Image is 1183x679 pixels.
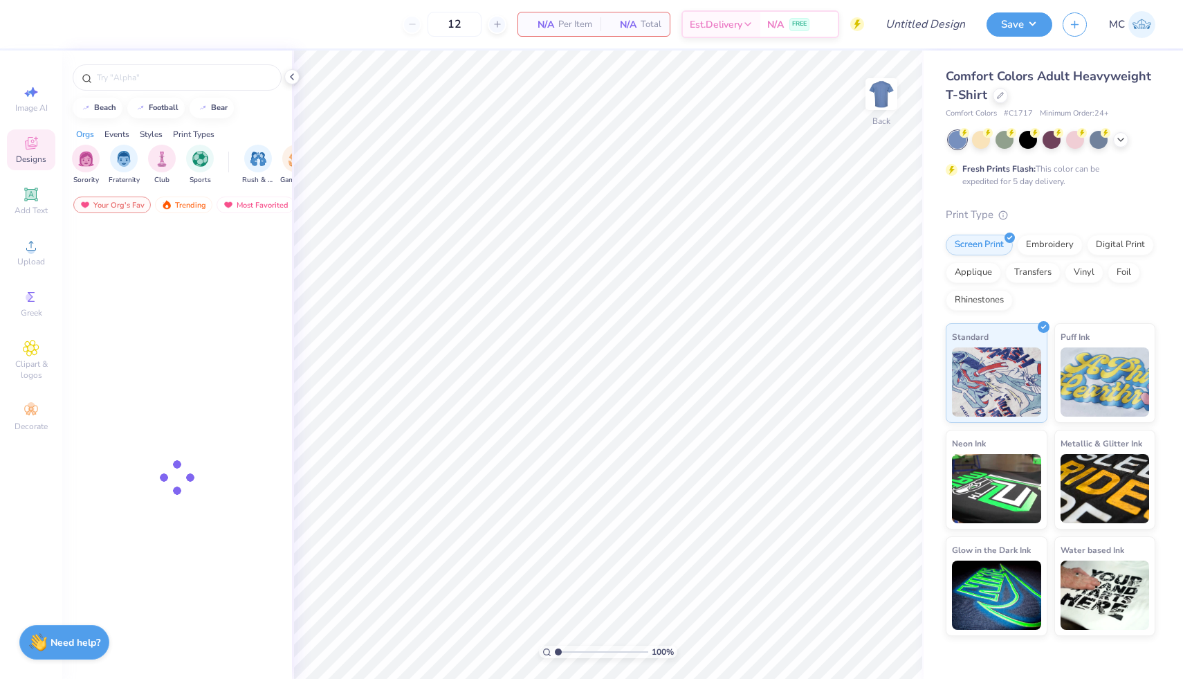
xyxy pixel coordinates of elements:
[767,17,784,32] span: N/A
[1061,454,1150,523] img: Metallic & Glitter Ink
[148,145,176,185] button: filter button
[288,151,304,167] img: Game Day Image
[16,154,46,165] span: Designs
[1128,11,1155,38] img: Mia Craig
[109,145,140,185] button: filter button
[148,145,176,185] div: filter for Club
[15,421,48,432] span: Decorate
[73,197,151,213] div: Your Org's Fav
[190,175,211,185] span: Sports
[73,175,99,185] span: Sorority
[428,12,482,37] input: – –
[116,151,131,167] img: Fraternity Image
[1017,235,1083,255] div: Embroidery
[1004,108,1033,120] span: # C1717
[872,115,890,127] div: Back
[242,145,274,185] button: filter button
[190,98,234,118] button: bear
[1065,262,1103,283] div: Vinyl
[1087,235,1154,255] div: Digital Print
[1061,329,1090,344] span: Puff Ink
[962,163,1036,174] strong: Fresh Prints Flash:
[652,646,674,658] span: 100 %
[80,104,91,112] img: trend_line.gif
[1061,347,1150,417] img: Puff Ink
[127,98,185,118] button: football
[76,128,94,141] div: Orgs
[952,561,1041,630] img: Glow in the Dark Ink
[946,290,1013,311] div: Rhinestones
[1061,543,1124,557] span: Water based Ink
[946,108,997,120] span: Comfort Colors
[952,329,989,344] span: Standard
[197,104,208,112] img: trend_line.gif
[280,145,312,185] div: filter for Game Day
[1040,108,1109,120] span: Minimum Order: 24 +
[874,10,976,38] input: Untitled Design
[609,17,636,32] span: N/A
[155,197,212,213] div: Trending
[140,128,163,141] div: Styles
[952,436,986,451] span: Neon Ink
[104,128,129,141] div: Events
[962,163,1132,188] div: This color can be expedited for 5 day delivery.
[1108,262,1140,283] div: Foil
[72,145,100,185] div: filter for Sorority
[223,200,234,210] img: most_fav.gif
[154,175,169,185] span: Club
[149,104,178,111] div: football
[792,19,807,29] span: FREE
[73,98,122,118] button: beach
[51,636,100,649] strong: Need help?
[15,205,48,216] span: Add Text
[946,207,1155,223] div: Print Type
[946,68,1151,103] span: Comfort Colors Adult Heavyweight T-Shirt
[1109,17,1125,33] span: MC
[250,151,266,167] img: Rush & Bid Image
[280,175,312,185] span: Game Day
[72,145,100,185] button: filter button
[280,145,312,185] button: filter button
[161,200,172,210] img: trending.gif
[526,17,554,32] span: N/A
[17,256,45,267] span: Upload
[109,145,140,185] div: filter for Fraternity
[192,151,208,167] img: Sports Image
[80,200,91,210] img: most_fav.gif
[109,175,140,185] span: Fraternity
[7,359,55,381] span: Clipart & logos
[211,104,228,111] div: bear
[946,235,1013,255] div: Screen Print
[558,17,592,32] span: Per Item
[1061,436,1142,451] span: Metallic & Glitter Ink
[868,80,895,108] img: Back
[217,197,295,213] div: Most Favorited
[186,145,214,185] button: filter button
[952,347,1041,417] img: Standard
[952,543,1031,557] span: Glow in the Dark Ink
[78,151,94,167] img: Sorority Image
[94,104,116,111] div: beach
[242,175,274,185] span: Rush & Bid
[952,454,1041,523] img: Neon Ink
[641,17,661,32] span: Total
[15,102,48,114] span: Image AI
[135,104,146,112] img: trend_line.gif
[1109,11,1155,38] a: MC
[946,262,1001,283] div: Applique
[1005,262,1061,283] div: Transfers
[1061,561,1150,630] img: Water based Ink
[21,307,42,318] span: Greek
[154,151,169,167] img: Club Image
[95,71,273,84] input: Try "Alpha"
[987,12,1052,37] button: Save
[242,145,274,185] div: filter for Rush & Bid
[690,17,742,32] span: Est. Delivery
[173,128,214,141] div: Print Types
[186,145,214,185] div: filter for Sports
